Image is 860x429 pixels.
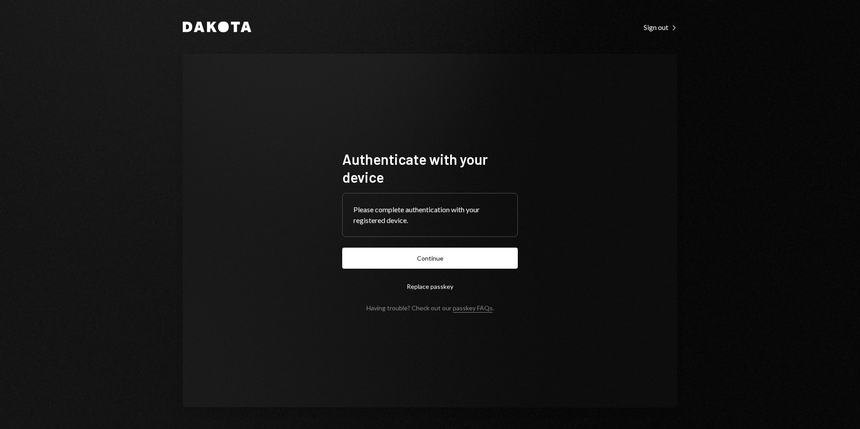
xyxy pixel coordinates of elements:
[342,248,518,269] button: Continue
[353,204,507,226] div: Please complete authentication with your registered device.
[644,23,677,32] div: Sign out
[342,150,518,186] h1: Authenticate with your device
[342,276,518,297] button: Replace passkey
[453,304,493,313] a: passkey FAQs
[644,22,677,32] a: Sign out
[366,304,494,312] div: Having trouble? Check out our .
